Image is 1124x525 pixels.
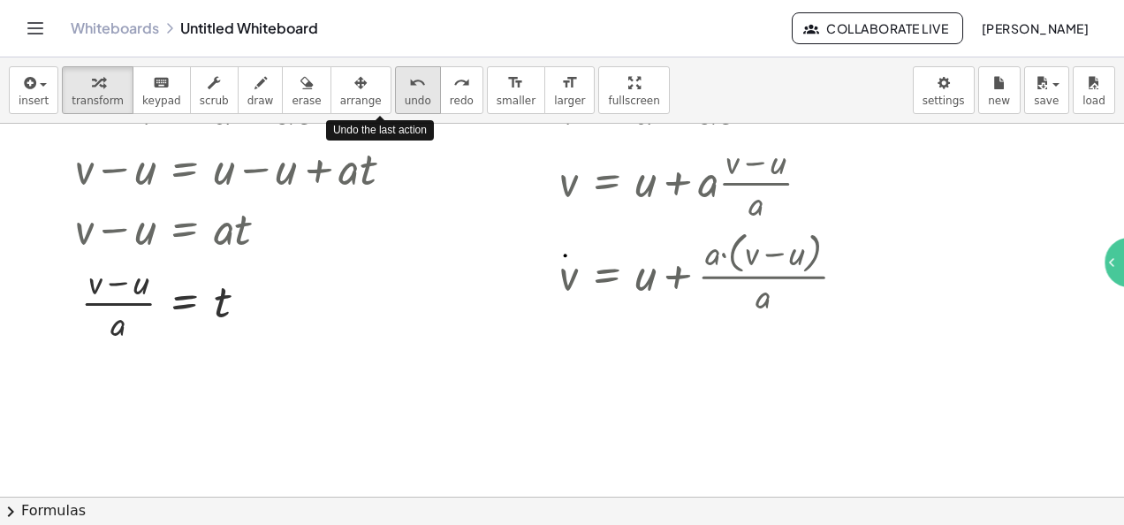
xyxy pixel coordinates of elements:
span: transform [72,95,124,107]
span: keypad [142,95,181,107]
i: undo [409,72,426,94]
i: format_size [561,72,578,94]
i: keyboard [153,72,170,94]
span: scrub [200,95,229,107]
span: undo [405,95,431,107]
span: smaller [497,95,535,107]
span: save [1034,95,1059,107]
span: fullscreen [608,95,659,107]
button: Collaborate Live [792,12,963,44]
span: new [988,95,1010,107]
button: save [1024,66,1069,114]
span: redo [450,95,474,107]
span: erase [292,95,321,107]
button: scrub [190,66,239,114]
button: load [1073,66,1115,114]
i: format_size [507,72,524,94]
button: redoredo [440,66,483,114]
button: format_sizesmaller [487,66,545,114]
button: Toggle navigation [21,14,49,42]
button: settings [913,66,975,114]
button: erase [282,66,330,114]
button: [PERSON_NAME] [967,12,1103,44]
span: [PERSON_NAME] [981,20,1089,36]
span: arrange [340,95,382,107]
button: fullscreen [598,66,669,114]
button: keyboardkeypad [133,66,191,114]
span: load [1082,95,1105,107]
button: undoundo [395,66,441,114]
a: Whiteboards [71,19,159,37]
span: draw [247,95,274,107]
span: settings [923,95,965,107]
button: format_sizelarger [544,66,595,114]
span: insert [19,95,49,107]
button: arrange [330,66,391,114]
button: insert [9,66,58,114]
span: Collaborate Live [807,20,948,36]
button: transform [62,66,133,114]
span: larger [554,95,585,107]
div: Undo the last action [326,120,434,141]
button: draw [238,66,284,114]
i: redo [453,72,470,94]
button: new [978,66,1021,114]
